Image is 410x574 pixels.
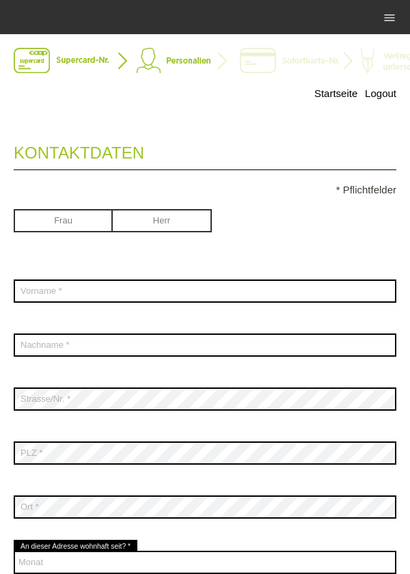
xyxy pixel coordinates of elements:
[14,130,396,170] legend: Kontaktdaten
[383,11,396,25] i: menu
[376,13,403,21] a: menu
[314,87,357,99] a: Startseite
[14,184,396,195] p: * Pflichtfelder
[365,87,396,99] a: Logout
